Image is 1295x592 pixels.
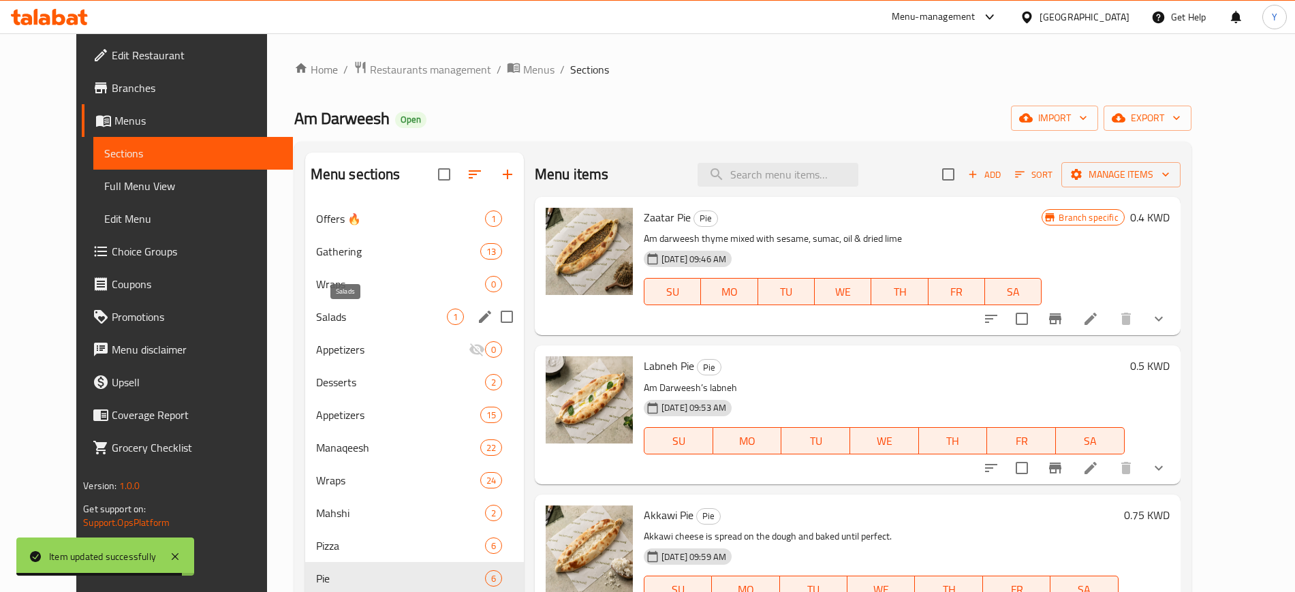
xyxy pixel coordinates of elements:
a: Coverage Report [82,399,292,431]
button: import [1011,106,1098,131]
span: Appetizers [316,341,469,358]
div: items [485,505,502,521]
span: TH [877,282,922,302]
span: 1 [486,213,501,225]
div: items [485,570,502,587]
span: Select section [934,160,963,189]
button: MO [713,427,782,454]
span: 15 [481,409,501,422]
span: Manaqeesh [316,439,480,456]
div: Gathering [316,243,480,260]
button: Manage items [1061,162,1181,187]
span: Branch specific [1053,211,1123,224]
div: Appetizers0 [305,333,524,366]
li: / [560,61,565,78]
span: WE [856,431,914,451]
button: Add [963,164,1006,185]
button: WE [815,278,871,305]
div: Pie [693,211,718,227]
span: 6 [486,540,501,552]
span: Appetizers [316,407,480,423]
span: SU [650,431,708,451]
span: 0 [486,278,501,291]
span: Pie [316,570,485,587]
span: FR [993,431,1050,451]
button: SU [644,278,701,305]
span: 24 [481,474,501,487]
span: Pie [694,211,717,226]
div: Pizza [316,538,485,554]
span: [DATE] 09:53 AM [656,401,732,414]
span: Mahshi [316,505,485,521]
span: Coupons [112,276,281,292]
span: Select to update [1008,305,1036,333]
span: WE [820,282,866,302]
span: Labneh Pie [644,356,694,376]
button: Branch-specific-item [1039,302,1072,335]
span: 2 [486,507,501,520]
span: TU [764,282,809,302]
span: Select to update [1008,454,1036,482]
span: Menus [114,112,281,129]
button: TU [758,278,815,305]
h2: Menu sections [311,164,401,185]
span: TH [924,431,982,451]
span: 13 [481,245,501,258]
a: Home [294,61,338,78]
svg: Inactive section [469,341,485,358]
a: Choice Groups [82,235,292,268]
h6: 0.5 KWD [1130,356,1170,375]
span: 0 [486,343,501,356]
nav: breadcrumb [294,61,1191,78]
button: delete [1110,452,1142,484]
span: Open [395,114,426,125]
svg: Show Choices [1151,460,1167,476]
span: Select all sections [430,160,458,189]
button: SA [985,278,1042,305]
div: Wraps0 [305,268,524,300]
div: Pie [696,508,721,525]
span: Salads [316,309,447,325]
span: MO [706,282,752,302]
span: Grocery Checklist [112,439,281,456]
svg: Show Choices [1151,311,1167,327]
div: Gathering13 [305,235,524,268]
span: Desserts [316,374,485,390]
div: items [480,243,502,260]
span: Edit Menu [104,211,281,227]
span: import [1022,110,1087,127]
span: Sort items [1006,164,1061,185]
span: Wraps [316,472,480,488]
div: Manaqeesh22 [305,431,524,464]
span: Branches [112,80,281,96]
button: sort-choices [975,302,1008,335]
div: items [485,538,502,554]
button: SU [644,427,713,454]
button: TH [919,427,988,454]
h2: Menu items [535,164,609,185]
span: Offers 🔥 [316,211,485,227]
h6: 0.75 KWD [1124,505,1170,525]
span: 2 [486,376,501,389]
span: [DATE] 09:59 AM [656,550,732,563]
span: 6 [486,572,501,585]
span: Wraps [316,276,485,292]
span: Version: [83,477,116,495]
span: Get support on: [83,500,146,518]
span: Promotions [112,309,281,325]
a: Promotions [82,300,292,333]
div: items [485,276,502,292]
span: Choice Groups [112,243,281,260]
a: Edit Menu [93,202,292,235]
button: Branch-specific-item [1039,452,1072,484]
button: Add section [491,158,524,191]
a: Grocery Checklist [82,431,292,464]
div: Offers 🔥1 [305,202,524,235]
div: Open [395,112,426,128]
a: Menus [82,104,292,137]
